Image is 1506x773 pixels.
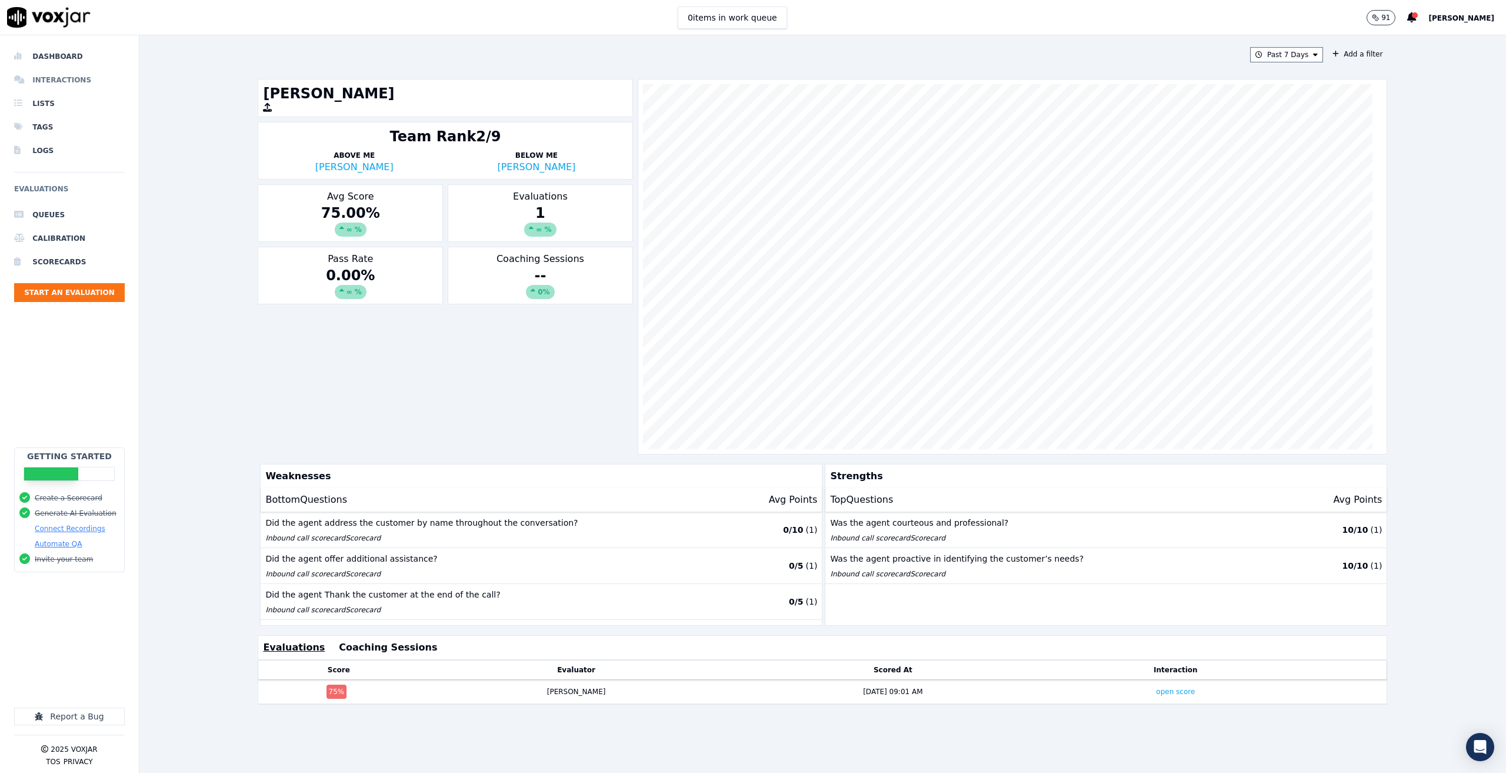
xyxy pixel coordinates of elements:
div: 0% [526,285,554,299]
div: -- [453,266,628,299]
h6: Evaluations [14,182,125,203]
button: Was the agent courteous and professional? Inbound call scorecardScorecard 10/10 (1) [825,512,1387,548]
p: Was the agent courteous and professional? [830,517,1244,529]
a: open score [1156,688,1195,696]
div: [PERSON_NAME] [547,687,606,696]
p: Did the agent Thank the customer at the end of the call? [265,589,679,601]
h1: [PERSON_NAME] [263,84,627,103]
div: [DATE] 09:01 AM [863,687,922,696]
button: Scored At [874,665,912,675]
p: Below Me [445,151,628,160]
p: Inbound call scorecard Scorecard [830,533,1244,543]
button: Start an Evaluation [14,283,125,302]
p: Inbound call scorecard Scorecard [265,605,679,615]
p: Avg Points [1334,493,1382,507]
a: Dashboard [14,45,125,68]
button: Add a filter [1328,47,1387,61]
p: Avg Points [769,493,818,507]
p: Above Me [263,151,445,160]
button: Evaluator [557,665,595,675]
div: Evaluations [448,184,633,242]
img: voxjar logo [7,7,91,28]
p: 10 / 10 [1342,524,1368,536]
a: Calibration [14,227,125,250]
p: Weaknesses [261,465,817,488]
div: 75 % [326,685,347,699]
button: Did the agent offer additional assistance? Inbound call scorecardScorecard 0/5 (1) [261,548,822,584]
button: Connect Recordings [35,524,105,533]
p: 0 / 5 [789,596,804,608]
p: Top Questions [830,493,893,507]
h2: Getting Started [27,450,112,462]
p: ( 1 ) [806,596,818,608]
button: Interaction [1154,665,1198,675]
p: Strengths [825,465,1382,488]
a: Lists [14,92,125,115]
p: ( 1 ) [1371,524,1382,536]
a: Interactions [14,68,125,92]
button: Coaching Sessions [339,641,437,655]
button: Evaluations [263,641,325,655]
div: 0.00 % [263,266,438,299]
button: Privacy [64,757,93,767]
div: ∞ % [335,285,366,299]
button: 91 [1367,10,1407,25]
a: Tags [14,115,125,139]
p: Was the agent proactive in identifying the customer’s needs? [830,553,1244,565]
div: ∞ % [524,223,556,237]
p: Did the agent offer additional assistance? [265,553,679,565]
p: 0 / 5 [789,560,804,572]
button: Report a Bug [14,708,125,725]
p: 0 / 10 [783,524,803,536]
button: [PERSON_NAME] [1428,11,1506,25]
button: Invite your team [35,555,93,564]
a: [PERSON_NAME] [497,161,575,172]
a: [PERSON_NAME] [315,161,394,172]
p: 91 [1381,13,1390,22]
p: ( 1 ) [806,524,818,536]
button: 91 [1367,10,1395,25]
p: Inbound call scorecard Scorecard [265,533,679,543]
a: Queues [14,203,125,227]
div: Team Rank 2/9 [390,127,501,146]
button: Did the agent Thank the customer at the end of the call? Inbound call scorecardScorecard 0/5 (1) [261,584,822,620]
p: ( 1 ) [806,560,818,572]
p: Did the agent address the customer by name throughout the conversation? [265,517,679,529]
div: Avg Score [258,184,443,242]
div: ∞ % [335,223,366,237]
div: 75.00 % [263,204,438,237]
p: Bottom Questions [265,493,347,507]
p: 10 / 10 [1342,560,1368,572]
button: Was the agent proactive in identifying the customer’s needs? Inbound call scorecardScorecard 10/1... [825,548,1387,584]
p: 2025 Voxjar [51,745,97,754]
button: TOS [46,757,60,767]
div: Coaching Sessions [448,247,633,304]
div: Pass Rate [258,247,443,304]
div: 1 [453,204,628,237]
button: Automate QA [35,539,82,549]
a: Logs [14,139,125,162]
p: ( 1 ) [1371,560,1382,572]
a: Scorecards [14,250,125,274]
span: [PERSON_NAME] [1428,14,1494,22]
div: Open Intercom Messenger [1466,733,1494,761]
p: Inbound call scorecard Scorecard [265,569,679,579]
p: Inbound call scorecard Scorecard [830,569,1244,579]
button: 0items in work queue [678,6,787,29]
button: Past 7 Days [1250,47,1323,62]
button: Did the agent address the customer by name throughout the conversation? Inbound call scorecardSco... [261,512,822,548]
button: Create a Scorecard [35,493,102,503]
button: Generate AI Evaluation [35,509,116,518]
button: Score [328,665,350,675]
